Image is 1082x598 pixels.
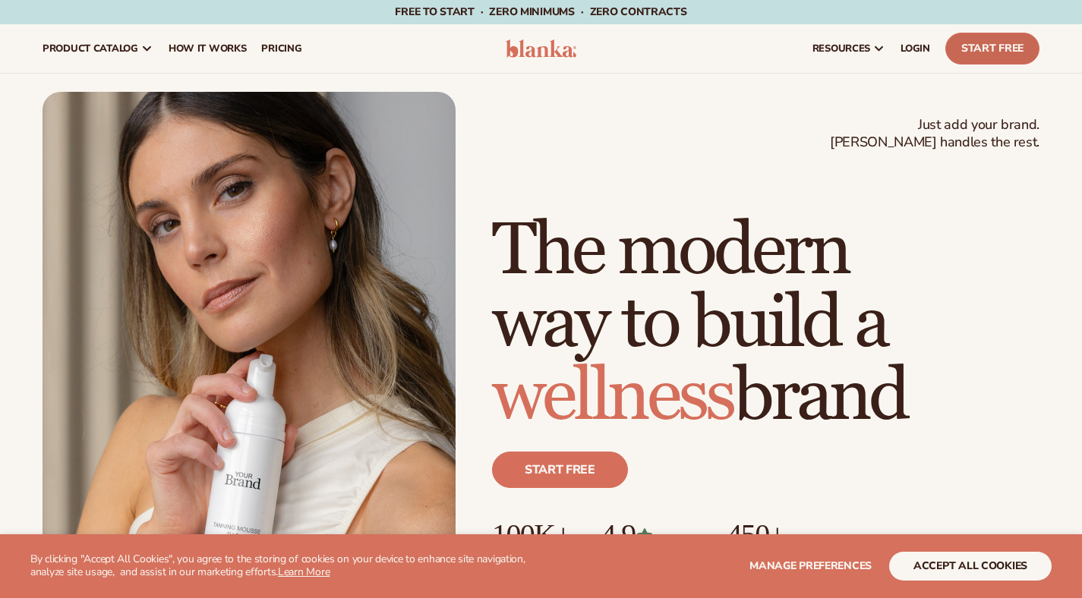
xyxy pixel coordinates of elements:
[945,33,1039,65] a: Start Free
[889,552,1052,581] button: accept all cookies
[506,39,577,58] img: logo
[35,24,161,73] a: product catalog
[30,553,560,579] p: By clicking "Accept All Cookies", you agree to the storing of cookies on your device to enhance s...
[261,42,301,55] span: pricing
[727,518,841,552] p: 450+
[805,24,893,73] a: resources
[278,565,330,579] a: Learn More
[749,552,872,581] button: Manage preferences
[749,559,872,573] span: Manage preferences
[492,215,1039,433] h1: The modern way to build a brand
[601,518,696,552] p: 4.9
[830,116,1039,152] span: Just add your brand. [PERSON_NAME] handles the rest.
[893,24,938,73] a: LOGIN
[395,5,686,19] span: Free to start · ZERO minimums · ZERO contracts
[492,352,733,441] span: wellness
[812,42,870,55] span: resources
[492,518,570,552] p: 100K+
[901,42,930,55] span: LOGIN
[492,452,628,488] a: Start free
[161,24,254,73] a: How It Works
[169,42,247,55] span: How It Works
[254,24,309,73] a: pricing
[43,42,138,55] span: product catalog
